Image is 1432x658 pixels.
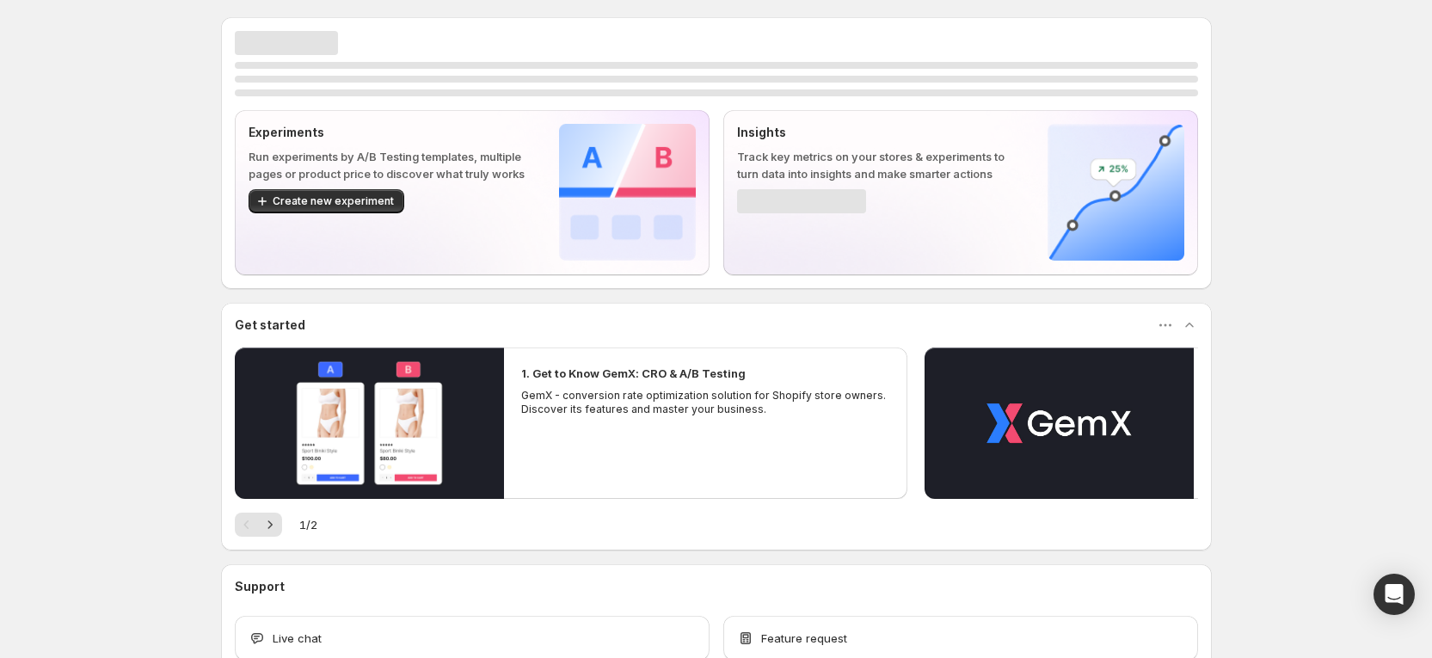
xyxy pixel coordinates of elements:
nav: Pagination [235,513,282,537]
button: Create new experiment [249,189,404,213]
h3: Support [235,578,285,595]
p: Insights [737,124,1020,141]
p: Experiments [249,124,532,141]
p: GemX - conversion rate optimization solution for Shopify store owners. Discover its features and ... [521,389,891,416]
span: Create new experiment [273,194,394,208]
h2: 1. Get to Know GemX: CRO & A/B Testing [521,365,746,382]
button: Play video [235,347,504,499]
div: Open Intercom Messenger [1374,574,1415,615]
h3: Get started [235,317,305,334]
p: Run experiments by A/B Testing templates, multiple pages or product price to discover what truly ... [249,148,532,182]
span: Feature request [761,630,847,647]
img: Experiments [559,124,696,261]
button: Play video [925,347,1194,499]
img: Insights [1048,124,1184,261]
span: 1 / 2 [299,516,317,533]
button: Next [258,513,282,537]
p: Track key metrics on your stores & experiments to turn data into insights and make smarter actions [737,148,1020,182]
span: Live chat [273,630,322,647]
